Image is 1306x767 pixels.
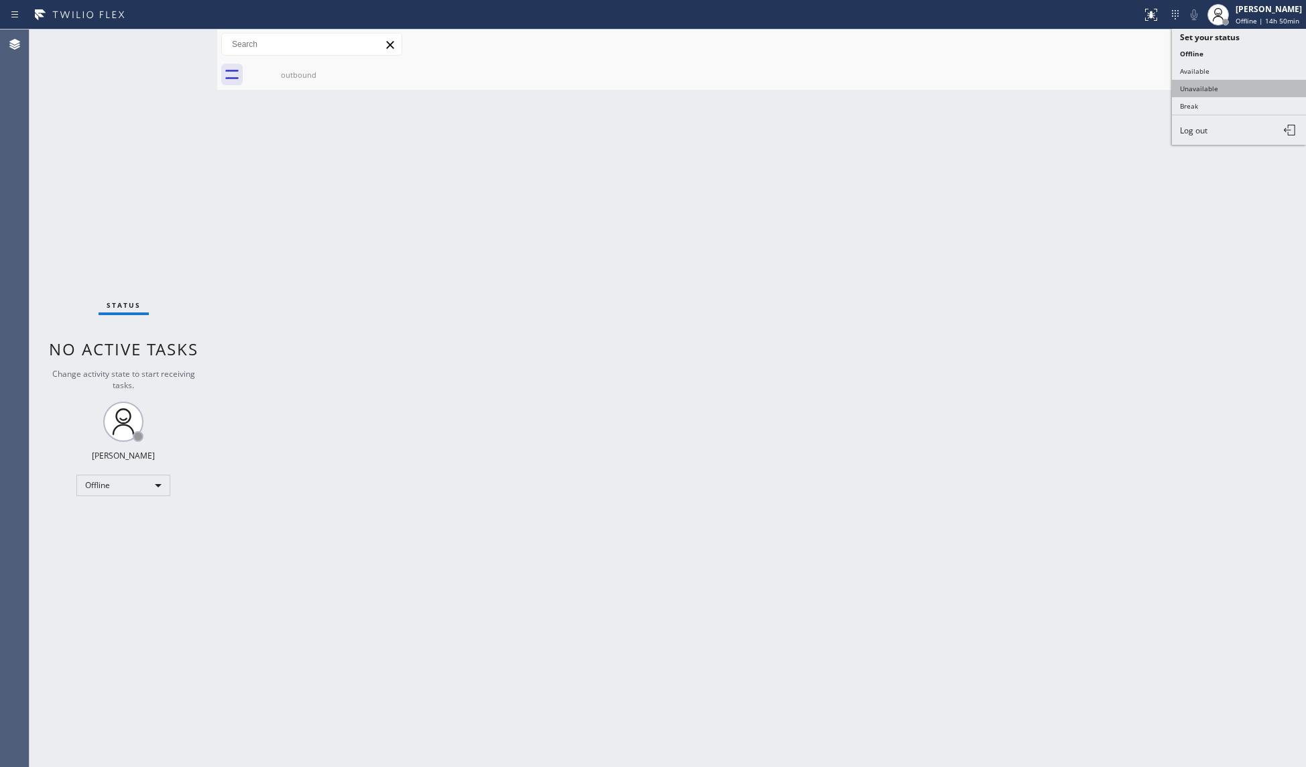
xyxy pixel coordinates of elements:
span: No active tasks [49,338,198,360]
span: Change activity state to start receiving tasks. [52,368,195,391]
button: Mute [1185,5,1203,24]
div: outbound [248,70,349,80]
span: Status [107,300,141,310]
div: Offline [76,475,170,496]
div: [PERSON_NAME] [1236,3,1302,15]
div: [PERSON_NAME] [92,450,155,461]
span: Offline | 14h 50min [1236,16,1299,25]
input: Search [222,34,402,55]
